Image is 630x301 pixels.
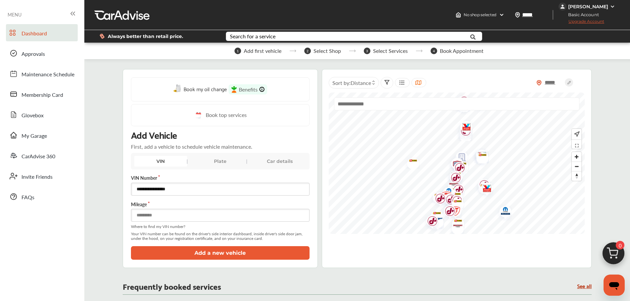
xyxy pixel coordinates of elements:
[439,190,456,211] img: logo-pepboys.png
[131,246,310,260] button: Add a new vehicle
[439,183,456,198] div: Map marker
[6,86,78,103] a: Membership Card
[21,91,63,99] span: Membership Card
[134,156,187,167] div: VIN
[6,65,78,82] a: Maintenance Schedule
[448,153,466,174] img: logo-valvoline.png
[472,149,488,163] div: Map marker
[421,212,438,233] div: Map marker
[194,156,247,167] div: Plate
[131,143,252,150] p: First, add a vehicle to schedule vehicle maintenance.
[402,155,419,169] div: Map marker
[447,215,464,229] div: Map marker
[402,155,420,169] img: logo-les-schwab.png
[472,149,489,163] img: logo-les-schwab.png
[21,173,53,181] span: Invite Friends
[447,180,464,201] div: Map marker
[449,159,465,179] div: Map marker
[6,188,78,205] a: FAQs
[443,178,460,192] img: logo-discount-tire.png
[131,129,177,140] p: Add Vehicle
[447,215,465,229] img: logo-les-schwab.png
[455,118,473,138] img: logo-valvoline.png
[123,283,221,289] p: Frequently booked services
[131,224,310,229] span: Where to find my VIN number?
[474,179,491,194] img: logo-les-schwab.png
[253,156,306,167] div: Car details
[515,12,520,18] img: location_vector.a44bc228.svg
[436,187,453,208] img: logo-firestone.png
[536,80,542,86] img: location_vector_orange.38f05af8.svg
[568,4,608,10] div: [PERSON_NAME]
[439,190,455,211] div: Map marker
[173,84,227,94] a: Book my oil change
[476,179,493,200] img: logo-valvoline.png
[445,167,461,188] div: Map marker
[21,152,55,161] span: CarAdvise 360
[428,189,445,203] img: logo-les-schwab.png
[471,150,488,164] div: Map marker
[474,179,490,194] div: Map marker
[131,104,310,126] a: Book top services
[439,202,456,223] img: logo-jiffylube.png
[206,111,247,119] span: Book top services
[473,176,491,197] img: logo-jiffylube.png
[304,48,311,54] span: 2
[451,148,468,169] img: empty_shop_logo.394c5474.svg
[451,158,469,172] img: logo-les-schwab.png
[473,176,490,197] div: Map marker
[445,169,461,189] div: Map marker
[616,241,624,249] span: 0
[451,158,468,172] div: Map marker
[6,24,78,41] a: Dashboard
[21,70,74,79] span: Maintenance Schedule
[6,106,78,123] a: Glovebox
[446,188,462,202] div: Map marker
[21,132,47,140] span: My Garage
[446,192,463,212] div: Map marker
[427,213,443,233] div: Map marker
[598,239,629,271] img: cart_icon.3d0951e8.svg
[438,184,455,203] img: logo-mopar.png
[443,178,459,192] div: Map marker
[446,168,462,182] div: Map marker
[446,188,463,202] img: logo-les-schwab.png
[559,11,604,18] span: Basic Account
[416,50,423,52] img: stepper-arrow.e24c07c6.svg
[456,12,461,18] img: header-home-logo.8d720a4f.svg
[572,162,581,171] button: Zoom out
[444,202,461,223] div: Map marker
[471,146,488,167] img: logo-valvoline.png
[439,202,455,223] div: Map marker
[447,220,464,234] img: logo-discount-tire.png
[455,122,471,142] div: Map marker
[8,12,21,17] span: MENU
[476,179,492,200] div: Map marker
[6,168,78,185] a: Invite Friends
[446,192,464,212] img: logo-jiffylube.png
[314,48,341,54] span: Select Shop
[449,159,466,179] img: logo-jiffylube.png
[471,150,489,164] img: BigOTires_Logo_2024_BigO_RGB_BrightRed.png
[436,187,452,208] div: Map marker
[455,118,472,138] div: Map marker
[373,48,408,54] span: Select Services
[131,174,310,181] label: VIN Number
[451,148,467,169] div: Map marker
[610,4,615,9] img: WGsFRI8htEPBVLJbROoPRyZpYNWhNONpIPPETTm6eUC0GeLEiAAAAAElFTkSuQmCC
[421,212,439,233] img: logo-jiffylube.png
[230,34,275,39] div: Search for a service
[21,193,34,202] span: FAQs
[494,203,511,221] div: Map marker
[499,12,504,18] img: header-down-arrow.9dd2ce7d.svg
[572,171,581,181] span: Reset bearing to north
[364,48,370,54] span: 3
[332,79,371,87] span: Sort by :
[100,33,105,39] img: dollor_label_vector.a70140d1.svg
[572,152,581,162] button: Zoom in
[448,153,465,174] div: Map marker
[426,207,443,221] img: logo-les-schwab.png
[6,45,78,62] a: Approvals
[439,183,457,198] img: logo-les-schwab.png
